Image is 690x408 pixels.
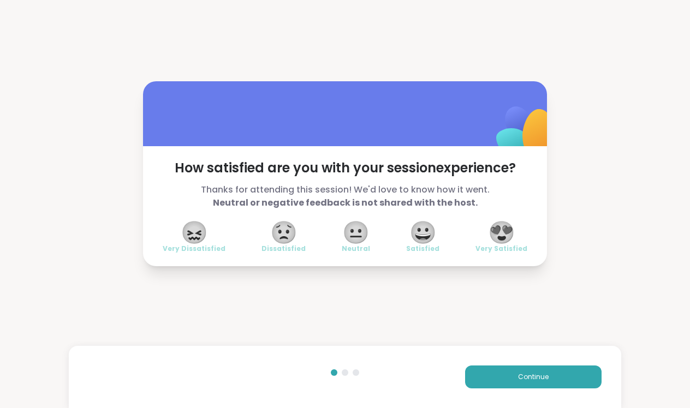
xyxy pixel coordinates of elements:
[163,244,225,253] span: Very Dissatisfied
[465,365,602,388] button: Continue
[181,223,208,242] span: 😖
[342,223,370,242] span: 😐
[342,244,370,253] span: Neutral
[163,159,527,177] span: How satisfied are you with your session experience?
[270,223,298,242] span: 😟
[475,244,527,253] span: Very Satisfied
[163,183,527,209] span: Thanks for attending this session! We'd love to know how it went.
[488,223,515,242] span: 😍
[406,244,439,253] span: Satisfied
[471,78,579,187] img: ShareWell Logomark
[409,223,437,242] span: 😀
[261,244,306,253] span: Dissatisfied
[213,196,478,209] b: Neutral or negative feedback is not shared with the host.
[518,372,549,382] span: Continue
